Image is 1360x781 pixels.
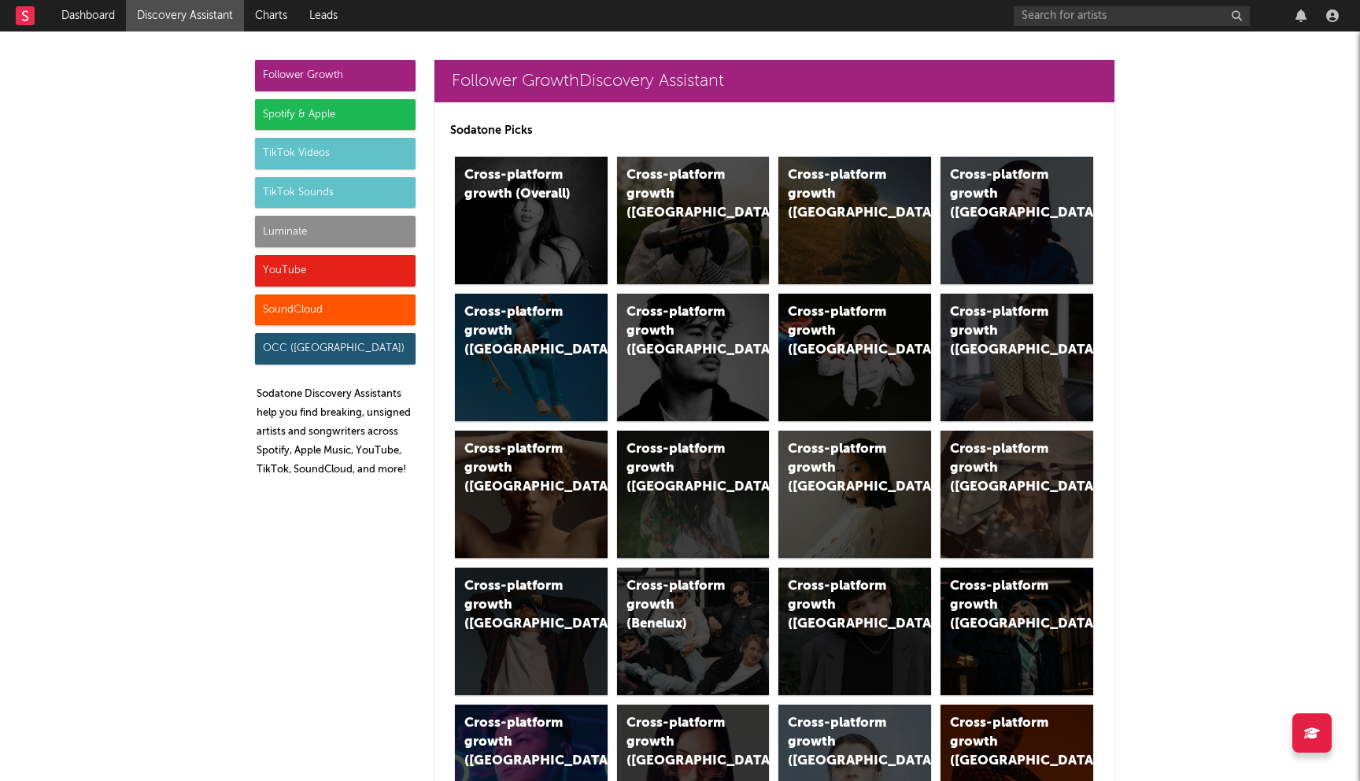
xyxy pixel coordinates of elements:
div: Spotify & Apple [255,99,416,131]
div: Cross-platform growth ([GEOGRAPHIC_DATA]) [464,577,571,634]
div: TikTok Sounds [255,177,416,209]
div: Follower Growth [255,60,416,91]
a: Cross-platform growth (Overall) [455,157,608,284]
div: SoundCloud [255,294,416,326]
div: Cross-platform growth ([GEOGRAPHIC_DATA]) [464,303,571,360]
div: Cross-platform growth ([GEOGRAPHIC_DATA]) [788,714,895,771]
div: Cross-platform growth ([GEOGRAPHIC_DATA]) [788,577,895,634]
a: Cross-platform growth ([GEOGRAPHIC_DATA]) [941,294,1093,421]
input: Search for artists [1014,6,1250,26]
div: Cross-platform growth ([GEOGRAPHIC_DATA]) [950,303,1057,360]
div: Cross-platform growth ([GEOGRAPHIC_DATA]) [950,577,1057,634]
div: Cross-platform growth ([GEOGRAPHIC_DATA]/GSA) [788,303,895,360]
div: Cross-platform growth ([GEOGRAPHIC_DATA]) [626,440,734,497]
div: Cross-platform growth (Benelux) [626,577,734,634]
a: Cross-platform growth (Benelux) [617,568,770,695]
div: YouTube [255,255,416,287]
a: Follower GrowthDiscovery Assistant [434,60,1114,102]
a: Cross-platform growth ([GEOGRAPHIC_DATA]) [455,568,608,695]
a: Cross-platform growth ([GEOGRAPHIC_DATA]) [778,157,931,284]
div: Cross-platform growth ([GEOGRAPHIC_DATA]) [464,714,571,771]
a: Cross-platform growth ([GEOGRAPHIC_DATA]) [617,157,770,284]
div: Cross-platform growth ([GEOGRAPHIC_DATA]) [950,440,1057,497]
div: OCC ([GEOGRAPHIC_DATA]) [255,333,416,365]
a: Cross-platform growth ([GEOGRAPHIC_DATA]) [778,431,931,558]
a: Cross-platform growth ([GEOGRAPHIC_DATA]) [941,157,1093,284]
div: Cross-platform growth ([GEOGRAPHIC_DATA]) [464,440,571,497]
a: Cross-platform growth ([GEOGRAPHIC_DATA]) [778,568,931,695]
div: TikTok Videos [255,138,416,169]
a: Cross-platform growth ([GEOGRAPHIC_DATA]) [617,294,770,421]
p: Sodatone Picks [450,121,1099,140]
a: Cross-platform growth ([GEOGRAPHIC_DATA]) [617,431,770,558]
div: Cross-platform growth (Overall) [464,166,571,204]
a: Cross-platform growth ([GEOGRAPHIC_DATA]) [941,568,1093,695]
div: Luminate [255,216,416,247]
div: Cross-platform growth ([GEOGRAPHIC_DATA]) [950,166,1057,223]
a: Cross-platform growth ([GEOGRAPHIC_DATA]) [455,294,608,421]
a: Cross-platform growth ([GEOGRAPHIC_DATA]) [455,431,608,558]
div: Cross-platform growth ([GEOGRAPHIC_DATA]) [626,166,734,223]
a: Cross-platform growth ([GEOGRAPHIC_DATA]/GSA) [778,294,931,421]
div: Cross-platform growth ([GEOGRAPHIC_DATA]) [950,714,1057,771]
div: Cross-platform growth ([GEOGRAPHIC_DATA]) [626,303,734,360]
div: Cross-platform growth ([GEOGRAPHIC_DATA]) [626,714,734,771]
div: Cross-platform growth ([GEOGRAPHIC_DATA]) [788,166,895,223]
div: Cross-platform growth ([GEOGRAPHIC_DATA]) [788,440,895,497]
p: Sodatone Discovery Assistants help you find breaking, unsigned artists and songwriters across Spo... [257,385,416,479]
a: Cross-platform growth ([GEOGRAPHIC_DATA]) [941,431,1093,558]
